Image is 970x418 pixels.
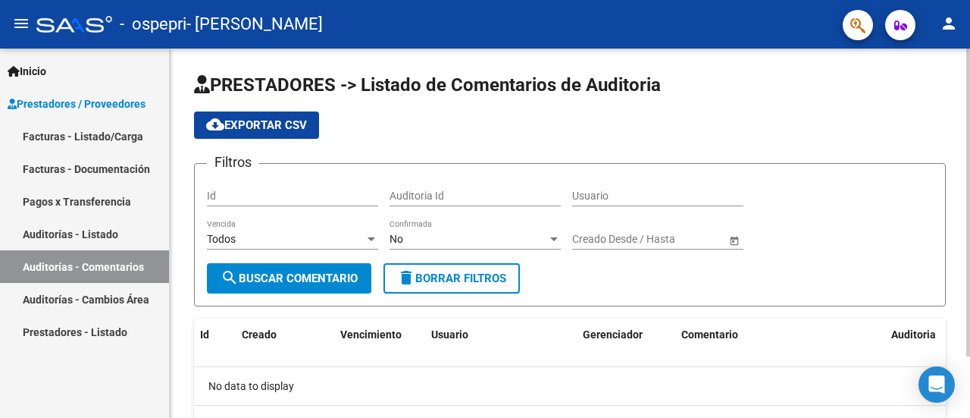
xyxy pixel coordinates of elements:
span: Prestadores / Proveedores [8,96,145,112]
span: Inicio [8,63,46,80]
span: Id [200,328,209,341]
button: Buscar Comentario [207,263,371,294]
datatable-header-cell: Comentario [675,319,885,351]
input: Fecha fin [640,233,715,246]
span: PRESTADORES -> Listado de Comentarios de Auditoria [194,74,661,96]
button: Exportar CSV [194,112,319,139]
span: Auditoria [891,328,936,341]
mat-icon: delete [397,269,415,287]
datatable-header-cell: Usuario [425,319,577,351]
datatable-header-cell: Auditoria [885,319,946,351]
span: Usuario [431,328,468,341]
datatable-header-cell: Id [194,319,236,351]
button: Borrar Filtros [383,263,520,294]
datatable-header-cell: Vencimiento [334,319,425,351]
span: - [PERSON_NAME] [186,8,323,41]
button: Open calendar [726,232,742,248]
datatable-header-cell: Creado [236,319,334,351]
span: Creado [242,328,277,341]
mat-icon: cloud_download [206,115,224,134]
h3: Filtros [207,152,259,173]
mat-icon: menu [12,14,30,33]
span: - ospepri [120,8,186,41]
span: Todos [207,233,236,245]
mat-icon: search [221,269,239,287]
mat-icon: person [940,14,958,33]
datatable-header-cell: Gerenciador [577,319,675,351]
span: No [390,233,403,245]
div: No data to display [194,367,946,405]
input: Fecha inicio [572,233,627,246]
div: Open Intercom Messenger [918,366,955,403]
span: Vencimiento [340,328,402,341]
span: Borrar Filtros [397,272,506,285]
span: Buscar Comentario [221,272,358,285]
span: Gerenciador [583,328,643,341]
span: Exportar CSV [206,118,307,132]
span: Comentario [681,328,738,341]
